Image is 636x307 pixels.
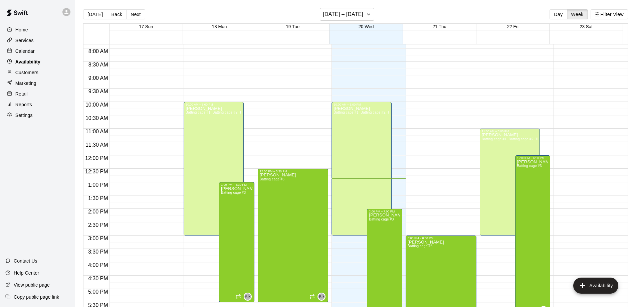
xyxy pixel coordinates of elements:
[86,262,110,268] span: 4:00 PM
[84,142,110,148] span: 11:30 AM
[5,89,70,99] a: Retail
[507,24,518,29] button: 22 Fri
[86,276,110,281] span: 4:30 PM
[184,102,244,236] div: 10:00 AM – 3:00 PM: Available
[83,155,110,161] span: 12:00 PM
[258,169,329,302] div: 12:30 PM – 5:30 PM: Available
[320,8,374,21] button: [DATE] – [DATE]
[5,110,70,120] a: Settings
[86,249,110,255] span: 3:30 PM
[317,293,326,301] div: Katie Rohrer
[86,209,110,214] span: 2:00 PM
[334,103,390,106] div: 10:00 AM – 3:00 PM
[567,9,588,19] button: Week
[332,102,392,236] div: 10:00 AM – 3:00 PM: Available
[517,156,549,160] div: 12:00 PM – 6:00 PM
[244,293,252,301] div: Katie Rohrer
[286,24,299,29] button: 19 Tue
[15,48,35,54] p: Calendar
[245,293,250,300] span: KR
[86,289,110,295] span: 5:00 PM
[5,67,70,78] a: Customers
[517,164,542,168] span: Batting cage #3
[126,9,145,19] button: Next
[580,24,593,29] button: 23 Sat
[260,170,327,173] div: 12:30 PM – 5:30 PM
[219,182,254,302] div: 1:00 PM – 5:30 PM: Available
[5,25,70,35] a: Home
[5,35,70,45] a: Services
[107,9,127,19] button: Back
[86,182,110,188] span: 1:00 PM
[186,103,242,106] div: 10:00 AM – 3:00 PM
[15,91,28,97] p: Retail
[408,244,433,248] span: Batting cage #3
[309,294,315,299] span: Recurring availability
[221,183,252,186] div: 1:00 PM – 5:30 PM
[15,58,40,65] p: Availability
[573,278,618,294] button: add
[86,195,110,201] span: 1:30 PM
[87,62,110,67] span: 8:30 AM
[480,129,540,236] div: 11:00 AM – 3:00 PM: Available
[86,236,110,241] span: 3:00 PM
[15,37,34,44] p: Services
[14,294,59,300] p: Copy public page link
[5,57,70,67] a: Availability
[14,258,37,264] p: Contact Us
[15,69,38,76] p: Customers
[482,137,550,141] span: Batting cage #1, Batting cage #2, Turf field
[212,24,227,29] button: 18 Mon
[433,24,446,29] button: 21 Thu
[87,48,110,54] span: 8:00 AM
[550,9,567,19] button: Day
[591,9,628,19] button: Filter View
[15,26,28,33] p: Home
[15,101,32,108] p: Reports
[482,130,538,133] div: 11:00 AM – 3:00 PM
[186,111,253,114] span: Batting cage #1, Batting cage #2, Turf field
[5,100,70,110] a: Reports
[5,46,70,56] a: Calendar
[369,217,394,221] span: Batting cage #3
[83,9,107,19] button: [DATE]
[319,293,325,300] span: KR
[15,80,36,87] p: Marketing
[369,210,400,213] div: 2:00 PM – 7:00 PM
[83,169,110,174] span: 12:30 PM
[323,10,363,19] h6: [DATE] – [DATE]
[236,294,241,299] span: Recurring availability
[221,191,246,194] span: Batting cage #3
[334,111,401,114] span: Batting cage #1, Batting cage #2, Turf field
[84,129,110,134] span: 11:00 AM
[84,102,110,108] span: 10:00 AM
[139,24,153,29] button: 17 Sun
[86,222,110,228] span: 2:30 PM
[87,89,110,94] span: 9:30 AM
[15,112,33,119] p: Settings
[5,78,70,88] a: Marketing
[84,115,110,121] span: 10:30 AM
[260,177,285,181] span: Batting cage #3
[14,282,50,288] p: View public page
[359,24,374,29] button: 20 Wed
[87,75,110,81] span: 9:00 AM
[14,270,39,276] p: Help Center
[408,237,474,240] div: 3:00 PM – 8:00 PM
